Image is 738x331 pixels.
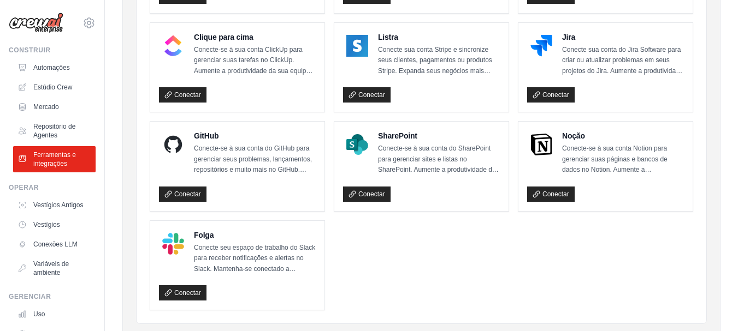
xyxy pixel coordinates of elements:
font: Conexões LLM [33,240,78,248]
font: GitHub [194,131,219,140]
img: Logotipo [9,13,63,33]
font: Conectar [358,190,385,198]
font: Conecte-se à sua conta ClickUp para gerenciar suas tarefas no ClickUp. Aumente a produtividade da... [194,46,314,171]
font: Conectar [174,190,201,198]
font: Conecte-se à sua conta Notion para gerenciar suas páginas e bancos de dados no Notion. Aumente a ... [562,145,681,269]
img: Logotipo do Jira [530,35,552,57]
font: Gerenciar [9,293,51,300]
font: Automações [33,64,70,71]
img: Logotipo do Slack [162,233,184,255]
font: Repositório de Agentes [33,123,75,139]
a: Uso [13,305,96,323]
font: Variáveis ​​de ambiente [33,260,69,276]
font: Uso [33,310,45,318]
a: Automações [13,59,96,76]
img: Logotipo do SharePoint [346,134,368,155]
a: Variáveis ​​de ambiente [13,255,96,281]
img: Logotipo da Notion [530,134,552,155]
font: Conectar [174,289,201,297]
img: Logotipo do ClickUp [162,35,184,57]
a: Mercado [13,98,96,116]
font: Conectar [358,91,385,99]
a: Conexões LLM [13,236,96,253]
font: Conecte sua conta do Jira Software para criar ou atualizar problemas em seus projetos do Jira. Au... [562,46,683,171]
font: Ferramentas e integrações [33,151,76,167]
font: Clique para cima [194,33,253,41]
a: Repositório de Agentes [13,118,96,144]
font: Folga [194,231,214,239]
font: Vestígios Antigos [33,201,83,209]
font: Estúdio Crew [33,83,72,91]
a: Vestígios [13,216,96,233]
font: Mercado [33,103,59,111]
font: Noção [562,131,585,140]
font: Vestígios [33,221,60,228]
font: SharePoint [378,131,417,140]
a: Estúdio Crew [13,79,96,96]
font: Conectar [174,91,201,99]
font: Conecte sua conta Stripe e sincronize seus clientes, pagamentos ou produtos Stripe. Expanda seus ... [378,46,494,171]
a: Vestígios Antigos [13,196,96,214]
font: Conecte-se à sua conta do GitHub para gerenciar seus problemas, lançamentos, repositórios e muito... [194,145,316,301]
font: Construir [9,46,51,54]
font: Conectar [542,91,569,99]
img: Logotipo do GitHub [162,134,184,155]
font: Listra [378,33,398,41]
font: Operar [9,184,39,191]
font: Jira [562,33,575,41]
img: Logotipo listrado [346,35,368,57]
a: Ferramentas e integrações [13,146,96,172]
font: Conectar [542,190,569,198]
font: Conecte-se à sua conta do SharePoint para gerenciar sites e listas no SharePoint. Aumente a produ... [378,145,500,280]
